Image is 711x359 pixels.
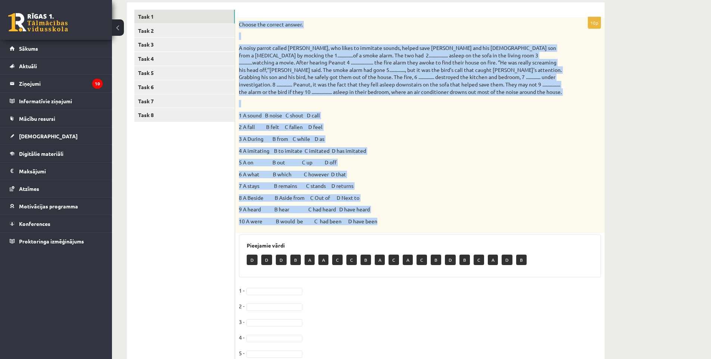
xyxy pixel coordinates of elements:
p: A [488,255,498,265]
span: Mācību resursi [19,115,55,122]
p: 3 - [239,316,244,327]
p: D [276,255,287,265]
p: A [305,255,315,265]
a: Aktuāli [10,57,103,75]
p: A [375,255,385,265]
span: Proktoringa izmēģinājums [19,238,84,245]
span: Konferences [19,220,50,227]
a: Ziņojumi10 [10,75,103,92]
p: D [261,255,272,265]
legend: Maksājumi [19,163,103,180]
p: 5 - [239,347,244,359]
p: 4 - [239,332,244,343]
p: A [403,255,413,265]
p: B [516,255,527,265]
span: [DEMOGRAPHIC_DATA] [19,133,78,139]
p: D [445,255,456,265]
p: 2 - [239,300,244,312]
p: 6 A what B which C however D that [239,171,564,178]
p: Choose the correct answer. [239,21,564,28]
p: D [247,255,258,265]
p: 10 A were B would be C had been D have been [239,218,564,225]
a: Task 5 [134,66,235,80]
p: 4 A imitating B to imitate C imitated D has imitated [239,147,564,155]
p: 8 A Beside B Aside from C Out of D Next to [239,194,564,202]
span: Atzīmes [19,185,39,192]
p: B [361,255,371,265]
a: Task 1 [134,10,235,23]
p: A noisy parrot called [PERSON_NAME], who likes to immitate sounds, helped save [PERSON_NAME] and ... [239,44,564,95]
p: 10p [588,17,601,29]
a: [DEMOGRAPHIC_DATA] [10,127,103,145]
a: Task 3 [134,38,235,51]
a: Task 4 [134,52,235,66]
a: Atzīmes [10,180,103,197]
a: Task 6 [134,80,235,94]
span: Digitālie materiāli [19,150,63,157]
p: A [318,255,328,265]
span: Motivācijas programma [19,203,78,210]
p: C [346,255,357,265]
a: Task 7 [134,94,235,108]
p: 3 A During B from C while D as [239,135,564,143]
p: 1 A sound B noise C shout D call [239,112,564,119]
p: 5 A on B out C up D off [239,159,564,166]
legend: Informatīvie ziņojumi [19,92,103,110]
p: 1 - [239,285,244,296]
a: Mācību resursi [10,110,103,127]
a: Sākums [10,40,103,57]
p: B [290,255,301,265]
p: B [431,255,441,265]
span: Sākums [19,45,38,52]
a: Rīgas 1. Tālmācības vidusskola [8,13,68,32]
p: 7 A stays B remains C stands D returns [239,182,564,190]
a: Informatīvie ziņojumi [10,92,103,110]
h3: Pieejamie vārdi [247,242,593,249]
p: C [389,255,399,265]
a: Maksājumi [10,163,103,180]
a: Digitālie materiāli [10,145,103,162]
p: C [474,255,484,265]
legend: Ziņojumi [19,75,103,92]
p: B [459,255,470,265]
a: Task 8 [134,108,235,122]
p: D [502,255,512,265]
p: C [417,255,427,265]
p: C [332,255,343,265]
a: Proktoringa izmēģinājums [10,233,103,250]
p: 9 A heard B hear C had heard D have heard [239,206,564,213]
i: 10 [92,79,103,89]
a: Task 2 [134,24,235,38]
span: Aktuāli [19,63,37,69]
a: Konferences [10,215,103,232]
p: 2 A fall B felt C fallen D feel [239,123,564,131]
a: Motivācijas programma [10,198,103,215]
